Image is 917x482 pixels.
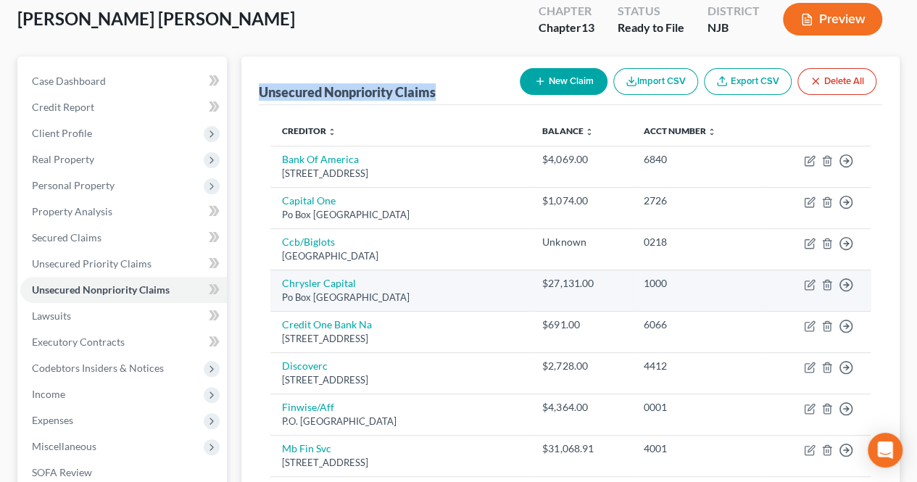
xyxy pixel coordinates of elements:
div: $691.00 [542,317,621,332]
span: Credit Report [32,101,94,113]
span: Lawsuits [32,309,71,322]
a: Balance unfold_more [542,125,593,136]
span: 13 [581,20,594,34]
a: Lawsuits [20,303,227,329]
span: Secured Claims [32,231,101,244]
div: 0218 [644,235,752,249]
div: 6840 [644,152,752,167]
a: Unsecured Nonpriority Claims [20,277,227,303]
div: $2,728.00 [542,359,621,373]
a: Bank Of America [282,153,359,165]
i: unfold_more [328,128,336,136]
div: District [708,3,760,20]
div: Ready to File [618,20,684,36]
a: Acct Number unfold_more [644,125,716,136]
div: 4001 [644,441,752,456]
div: $4,069.00 [542,152,621,167]
a: Mb Fin Svc [282,442,331,454]
span: SOFA Review [32,466,92,478]
button: Import CSV [613,68,698,95]
div: Unknown [542,235,621,249]
span: Personal Property [32,179,115,191]
div: $27,131.00 [542,276,621,291]
div: Po Box [GEOGRAPHIC_DATA] [282,208,519,222]
i: unfold_more [708,128,716,136]
div: Po Box [GEOGRAPHIC_DATA] [282,291,519,304]
i: unfold_more [584,128,593,136]
a: Property Analysis [20,199,227,225]
a: Discoverc [282,360,328,372]
span: Case Dashboard [32,75,106,87]
div: [STREET_ADDRESS] [282,373,519,387]
div: [STREET_ADDRESS] [282,167,519,180]
span: Client Profile [32,127,92,139]
div: Chapter [539,3,594,20]
a: Case Dashboard [20,68,227,94]
div: 1000 [644,276,752,291]
button: Delete All [797,68,876,95]
a: Ccb/Biglots [282,236,335,248]
span: Income [32,388,65,400]
div: $4,364.00 [542,400,621,415]
a: Secured Claims [20,225,227,251]
div: Status [618,3,684,20]
span: Real Property [32,153,94,165]
a: Unsecured Priority Claims [20,251,227,277]
span: Expenses [32,414,73,426]
span: Miscellaneous [32,440,96,452]
div: Open Intercom Messenger [868,433,903,468]
div: Chapter [539,20,594,36]
span: Unsecured Priority Claims [32,257,152,270]
span: [PERSON_NAME] [PERSON_NAME] [17,8,295,29]
span: Codebtors Insiders & Notices [32,362,164,374]
a: Creditor unfold_more [282,125,336,136]
button: Preview [783,3,882,36]
div: 6066 [644,317,752,332]
span: Unsecured Nonpriority Claims [32,283,170,296]
div: $1,074.00 [542,194,621,208]
div: 0001 [644,400,752,415]
span: Property Analysis [32,205,112,217]
div: P.O. [GEOGRAPHIC_DATA] [282,415,519,428]
a: Finwise/Aff [282,401,334,413]
div: [STREET_ADDRESS] [282,332,519,346]
div: Unsecured Nonpriority Claims [259,83,436,101]
div: NJB [708,20,760,36]
div: $31,068.91 [542,441,621,456]
a: Capital One [282,194,336,207]
a: Export CSV [704,68,792,95]
div: [GEOGRAPHIC_DATA] [282,249,519,263]
a: Chrysler Capital [282,277,356,289]
div: 2726 [644,194,752,208]
div: 4412 [644,359,752,373]
button: New Claim [520,68,607,95]
a: Executory Contracts [20,329,227,355]
span: Executory Contracts [32,336,125,348]
a: Credit Report [20,94,227,120]
div: [STREET_ADDRESS] [282,456,519,470]
a: Credit One Bank Na [282,318,372,331]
